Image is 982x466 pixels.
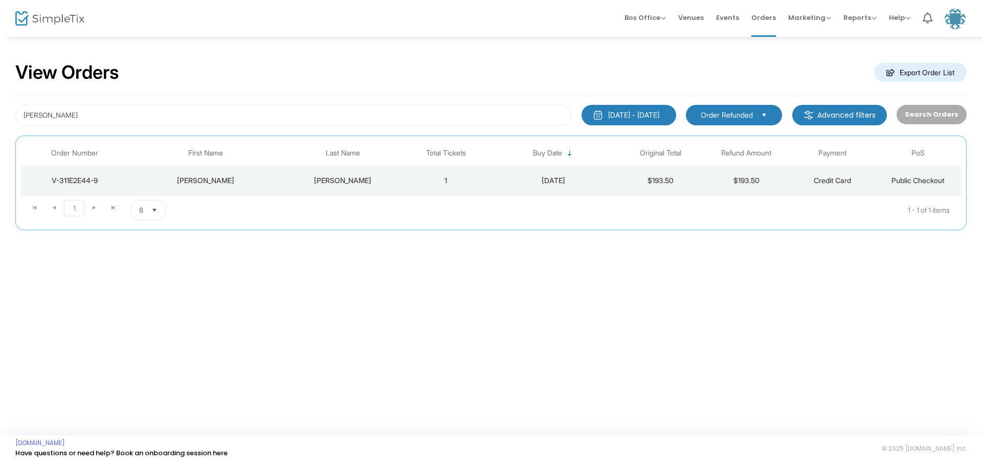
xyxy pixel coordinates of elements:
span: Sortable [566,149,574,158]
span: Reports [843,13,877,23]
a: Have questions or need help? Book an onboarding session here [15,448,228,458]
div: V-311E2E44-9 [24,175,126,186]
span: Public Checkout [891,176,945,185]
m-button: Export Order List [874,63,967,82]
span: Box Office [624,13,666,23]
m-button: Advanced filters [792,105,887,125]
div: [DATE] - [DATE] [608,110,659,120]
td: 1 [403,165,489,196]
td: $193.50 [703,165,789,196]
span: First Name [188,149,223,158]
span: Orders [751,5,776,31]
span: © 2025 [DOMAIN_NAME] Inc. [882,445,967,453]
th: Refund Amount [703,141,789,165]
span: Help [889,13,910,23]
div: Data table [21,141,961,196]
td: $193.50 [618,165,704,196]
span: Events [716,5,739,31]
button: [DATE] - [DATE] [582,105,676,125]
span: Venues [678,5,704,31]
span: 8 [139,205,143,215]
span: Order Number [51,149,98,158]
kendo-pager-info: 1 - 1 of 1 items [268,200,950,220]
th: Original Total [618,141,704,165]
th: Total Tickets [403,141,489,165]
button: Select [147,201,162,220]
a: [DOMAIN_NAME] [15,439,65,447]
span: Last Name [326,149,360,158]
img: monthly [593,110,603,120]
div: Bakke [285,175,400,186]
button: Select [757,109,771,121]
span: Buy Date [533,149,562,158]
span: PoS [911,149,925,158]
span: Page 1 [64,200,84,216]
span: Order Refunded [701,110,753,120]
h2: View Orders [15,61,119,84]
span: Marketing [788,13,831,23]
span: Credit Card [814,176,851,185]
input: Search by name, email, phone, order number, ip address, or last 4 digits of card [15,105,571,126]
span: Payment [818,149,846,158]
div: 7/20/2025 [492,175,615,186]
img: filter [804,110,814,120]
div: Alex [131,175,280,186]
